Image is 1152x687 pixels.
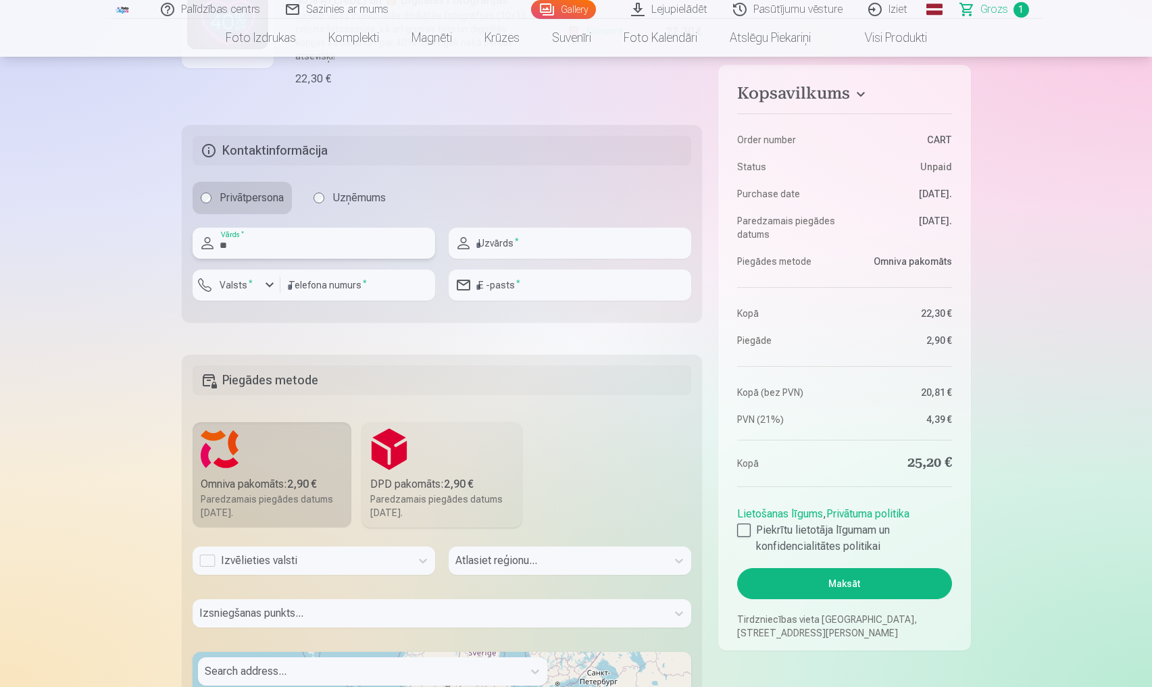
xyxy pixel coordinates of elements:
dt: Paredzamais piegādes datums [737,214,838,241]
h5: Piegādes metode [193,365,692,395]
dt: Purchase date [737,187,838,201]
dt: Piegādes metode [737,255,838,268]
dd: 22,30 € [851,307,952,320]
dd: [DATE]. [851,214,952,241]
a: Lietošanas līgums [737,507,823,520]
a: Suvenīri [536,19,607,57]
a: Krūzes [468,19,536,57]
a: Magnēti [395,19,468,57]
label: Piekrītu lietotāja līgumam un konfidencialitātes politikai [737,522,951,555]
p: Tirdzniecības vieta [GEOGRAPHIC_DATA], [STREET_ADDRESS][PERSON_NAME] [737,613,951,640]
dd: 20,81 € [851,386,952,399]
input: Uzņēmums [314,193,324,203]
div: Paredzamais piegādes datums [DATE]. [370,492,514,519]
dt: Status [737,160,838,174]
a: Privātuma politika [826,507,909,520]
dt: Order number [737,133,838,147]
div: Omniva pakomāts : [201,476,344,492]
dt: PVN (21%) [737,413,838,426]
dd: 2,90 € [851,334,952,347]
dd: CART [851,133,952,147]
button: Maksāt [737,568,951,599]
div: DPD pakomāts : [370,476,514,492]
dt: Kopā [737,307,838,320]
dt: Kopā (bez PVN) [737,386,838,399]
label: Privātpersona [193,182,292,214]
span: Grozs [980,1,1008,18]
a: Visi produkti [827,19,943,57]
input: Privātpersona [201,193,211,203]
dd: 4,39 € [851,413,952,426]
h5: Kontaktinformācija [193,136,692,166]
button: Kopsavilkums [737,84,951,108]
b: 2,90 € [444,478,474,490]
span: Unpaid [920,160,952,174]
div: 22,30 € [295,71,331,87]
dt: Kopā [737,454,838,473]
img: /fa1 [116,5,130,14]
label: Valsts [214,278,258,292]
button: Valsts* [193,270,280,301]
dd: 25,20 € [851,454,952,473]
div: Paredzamais piegādes datums [DATE]. [201,492,344,519]
b: 2,90 € [287,478,317,490]
a: Foto izdrukas [209,19,312,57]
dd: Omniva pakomāts [851,255,952,268]
dt: Piegāde [737,334,838,347]
a: Komplekti [312,19,395,57]
a: Foto kalendāri [607,19,713,57]
dd: [DATE]. [851,187,952,201]
span: 1 [1013,2,1029,18]
a: Atslēgu piekariņi [713,19,827,57]
div: Izvēlieties valsti [199,553,404,569]
div: , [737,501,951,555]
label: Uzņēmums [305,182,394,214]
